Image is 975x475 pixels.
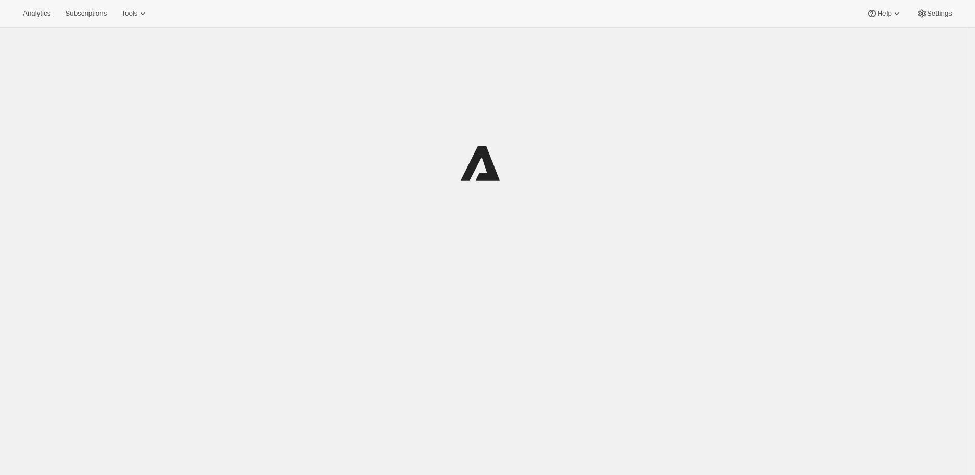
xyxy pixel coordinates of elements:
span: Help [877,9,891,18]
button: Tools [115,6,154,21]
button: Subscriptions [59,6,113,21]
span: Tools [121,9,137,18]
span: Subscriptions [65,9,107,18]
span: Analytics [23,9,50,18]
button: Help [860,6,908,21]
button: Settings [910,6,958,21]
span: Settings [927,9,952,18]
button: Analytics [17,6,57,21]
